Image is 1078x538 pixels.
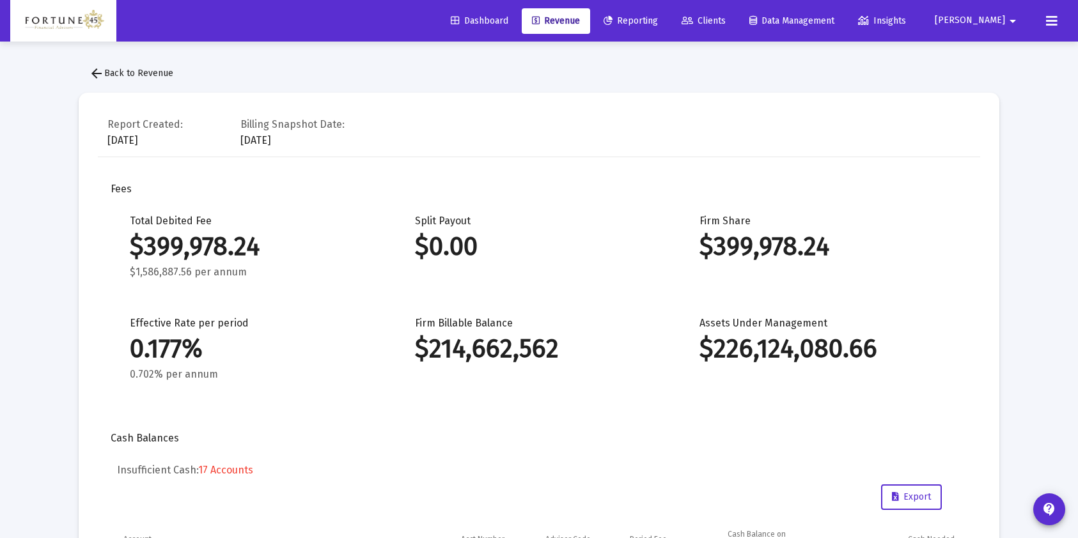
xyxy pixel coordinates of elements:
[79,61,184,86] button: Back to Revenue
[935,15,1005,26] span: [PERSON_NAME]
[111,432,967,445] div: Cash Balances
[130,342,377,355] div: 0.177%
[451,15,508,26] span: Dashboard
[130,240,377,253] div: $399,978.24
[117,464,961,477] h5: Insufficient Cash:
[89,66,104,81] mat-icon: arrow_back
[858,15,906,26] span: Insights
[699,342,946,355] div: $226,124,080.66
[699,215,946,279] div: Firm Share
[107,118,183,131] div: Report Created:
[892,491,931,502] span: Export
[415,317,662,381] div: Firm Billable Balance
[130,368,377,381] div: 0.702% per annum
[130,317,377,381] div: Effective Rate per period
[749,15,834,26] span: Data Management
[522,8,590,34] a: Revenue
[1005,8,1020,34] mat-icon: arrow_drop_down
[130,266,377,279] div: $1,586,887.56 per annum
[415,240,662,253] div: $0.00
[415,215,662,279] div: Split Payout
[107,115,183,147] div: [DATE]
[604,15,658,26] span: Reporting
[198,464,253,476] span: 17 Accounts
[739,8,845,34] a: Data Management
[130,215,377,279] div: Total Debited Fee
[671,8,736,34] a: Clients
[919,8,1036,33] button: [PERSON_NAME]
[89,68,173,79] span: Back to Revenue
[111,183,967,196] div: Fees
[699,317,946,381] div: Assets Under Management
[240,118,345,131] div: Billing Snapshot Date:
[682,15,726,26] span: Clients
[699,240,946,253] div: $399,978.24
[532,15,580,26] span: Revenue
[20,8,107,34] img: Dashboard
[1042,502,1057,517] mat-icon: contact_support
[415,342,662,355] div: $214,662,562
[593,8,668,34] a: Reporting
[441,8,519,34] a: Dashboard
[240,115,345,147] div: [DATE]
[848,8,916,34] a: Insights
[881,484,942,510] button: Export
